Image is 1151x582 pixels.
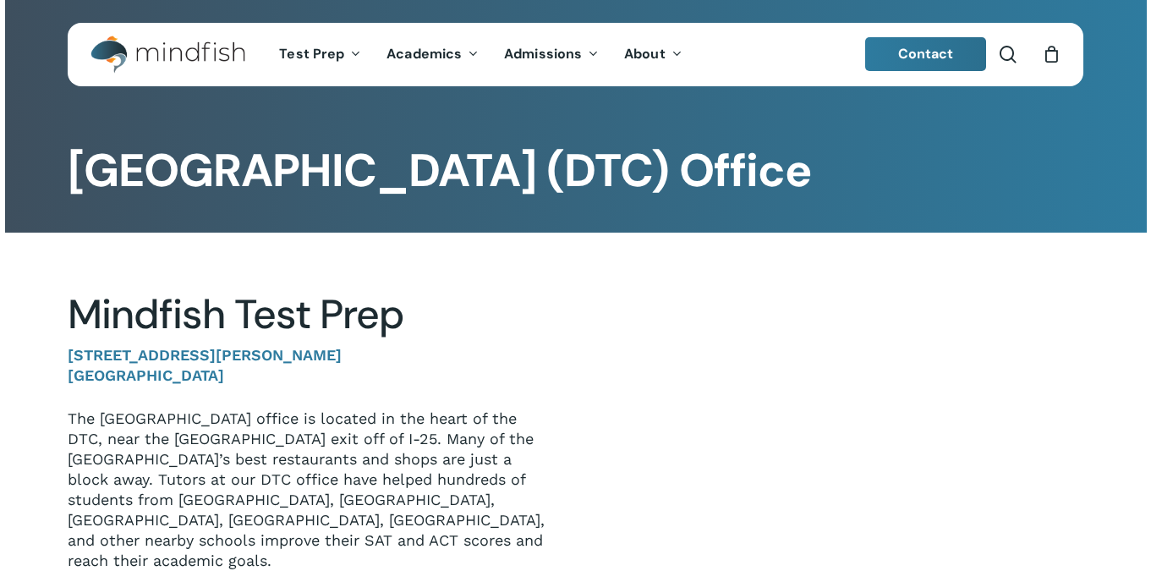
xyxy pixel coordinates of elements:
h1: [GEOGRAPHIC_DATA] (DTC) Office [68,144,1083,198]
a: Admissions [491,47,611,62]
p: The [GEOGRAPHIC_DATA] office is located in the heart of the DTC, near the [GEOGRAPHIC_DATA] exit ... [68,409,550,571]
a: About [611,47,695,62]
span: About [624,45,666,63]
h2: Mindfish Test Prep [68,290,550,339]
a: Academics [374,47,491,62]
strong: [GEOGRAPHIC_DATA] [68,366,224,384]
span: Test Prep [279,45,344,63]
nav: Main Menu [266,23,694,86]
header: Main Menu [68,23,1083,86]
strong: [STREET_ADDRESS][PERSON_NAME] [68,346,342,364]
a: Test Prep [266,47,374,62]
span: Academics [386,45,462,63]
span: Admissions [504,45,582,63]
span: Contact [898,45,954,63]
a: Contact [865,37,987,71]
